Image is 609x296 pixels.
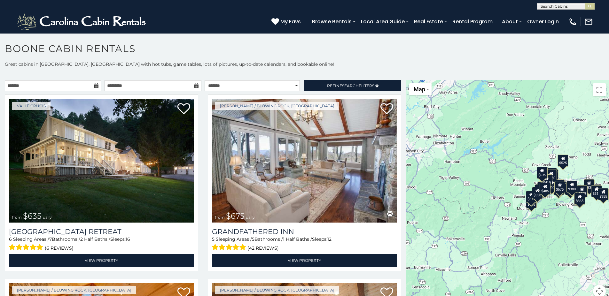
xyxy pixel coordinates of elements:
[327,83,374,88] span: Refine Filters
[565,183,576,195] div: $695
[9,236,194,252] div: Sleeping Areas / Bathrooms / Sleeps:
[271,18,302,26] a: My Favs
[499,16,521,27] a: About
[283,236,312,242] span: 1 Half Baths /
[537,167,548,179] div: $635
[246,215,255,220] span: daily
[593,83,606,96] button: Toggle fullscreen view
[80,236,110,242] span: 2 Half Baths /
[9,99,194,223] a: Valley Farmhouse Retreat from $635 daily
[45,244,74,252] span: (6 reviews)
[598,188,609,200] div: $355
[342,83,359,88] span: Search
[12,215,22,220] span: from
[526,196,537,208] div: $345
[215,102,339,110] a: [PERSON_NAME] / Blowing Rock, [GEOGRAPHIC_DATA]
[558,154,569,166] div: $525
[524,16,562,27] a: Owner Login
[411,16,446,27] a: Real Estate
[555,181,566,193] div: $675
[23,211,42,221] span: $635
[380,102,393,116] a: Add to favorites
[584,17,593,26] img: mail-regular-white.png
[212,236,397,252] div: Sleeping Areas / Bathrooms / Sleeps:
[304,80,401,91] a: RefineSearchFilters
[526,191,537,203] div: $375
[327,236,332,242] span: 12
[358,16,408,27] a: Local Area Guide
[546,169,557,181] div: $460
[309,16,355,27] a: Browse Rentals
[9,254,194,267] a: View Property
[9,227,194,236] a: [GEOGRAPHIC_DATA] Retreat
[212,99,397,223] img: Grandfathered Inn
[542,174,552,186] div: $410
[12,102,51,110] a: Valle Crucis
[43,215,52,220] span: daily
[12,286,136,294] a: [PERSON_NAME] / Blowing Rock, [GEOGRAPHIC_DATA]
[568,17,577,26] img: phone-regular-white.png
[212,99,397,223] a: Grandfathered Inn from $675 daily
[212,236,215,242] span: 5
[540,182,551,194] div: $485
[414,86,425,93] span: Map
[49,236,52,242] span: 7
[252,236,254,242] span: 5
[212,254,397,267] a: View Property
[532,187,543,199] div: $330
[553,183,564,195] div: $315
[215,286,339,294] a: [PERSON_NAME] / Blowing Rock, [GEOGRAPHIC_DATA]
[280,18,301,26] span: My Favs
[9,236,12,242] span: 6
[16,12,149,31] img: White-1-2.png
[449,16,496,27] a: Rental Program
[177,102,190,116] a: Add to favorites
[9,227,194,236] h3: Valley Farmhouse Retreat
[409,83,432,95] button: Change map style
[574,193,585,205] div: $365
[9,99,194,223] img: Valley Farmhouse Retreat
[546,168,557,180] div: $565
[226,211,245,221] span: $675
[577,185,588,197] div: $299
[126,236,130,242] span: 16
[215,215,225,220] span: from
[547,179,558,191] div: $225
[566,180,577,193] div: $380
[591,185,602,197] div: $355
[584,179,595,191] div: $930
[554,179,565,191] div: $395
[247,244,279,252] span: (42 reviews)
[212,227,397,236] a: Grandfathered Inn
